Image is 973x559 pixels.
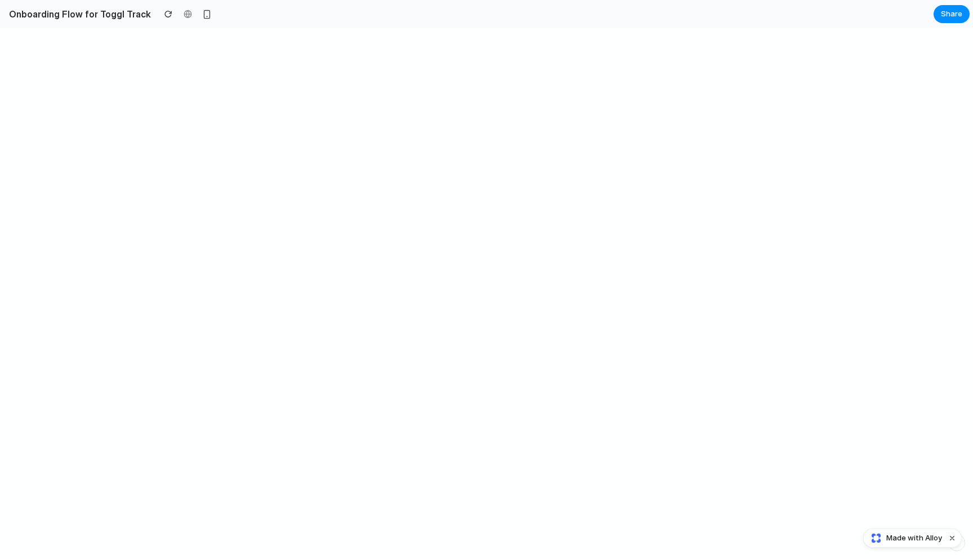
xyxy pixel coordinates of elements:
span: Made with Alloy [886,533,942,544]
button: Share [934,5,970,23]
span: Share [941,8,962,20]
h2: Onboarding Flow for Toggl Track [5,7,151,21]
button: Dismiss watermark [945,531,959,545]
a: Made with Alloy [864,533,943,544]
